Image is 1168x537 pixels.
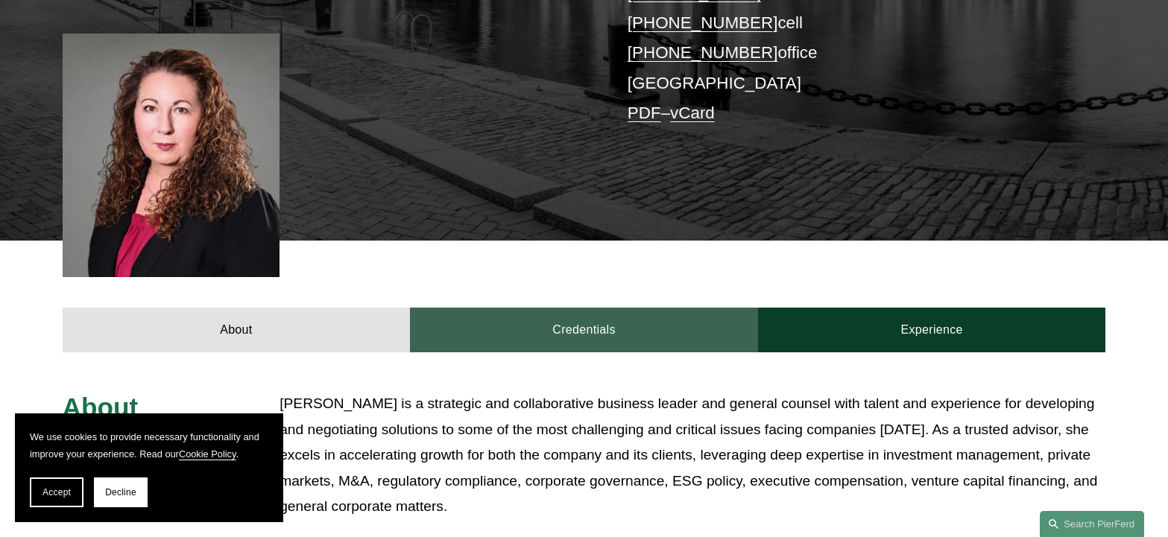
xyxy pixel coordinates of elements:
[628,43,778,62] a: [PHONE_NUMBER]
[42,487,71,498] span: Accept
[179,448,236,460] a: Cookie Policy
[628,104,661,122] a: PDF
[410,308,758,352] a: Credentials
[280,391,1105,520] p: [PERSON_NAME] is a strategic and collaborative business leader and general counsel with talent an...
[105,487,136,498] span: Decline
[15,413,283,522] section: Cookie banner
[30,428,268,463] p: We use cookies to provide necessary functionality and improve your experience. Read our .
[758,308,1106,352] a: Experience
[63,393,139,422] span: About
[94,477,148,507] button: Decline
[63,308,411,352] a: About
[628,13,778,32] a: [PHONE_NUMBER]
[30,477,83,507] button: Accept
[1040,511,1144,537] a: Search this site
[670,104,715,122] a: vCard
